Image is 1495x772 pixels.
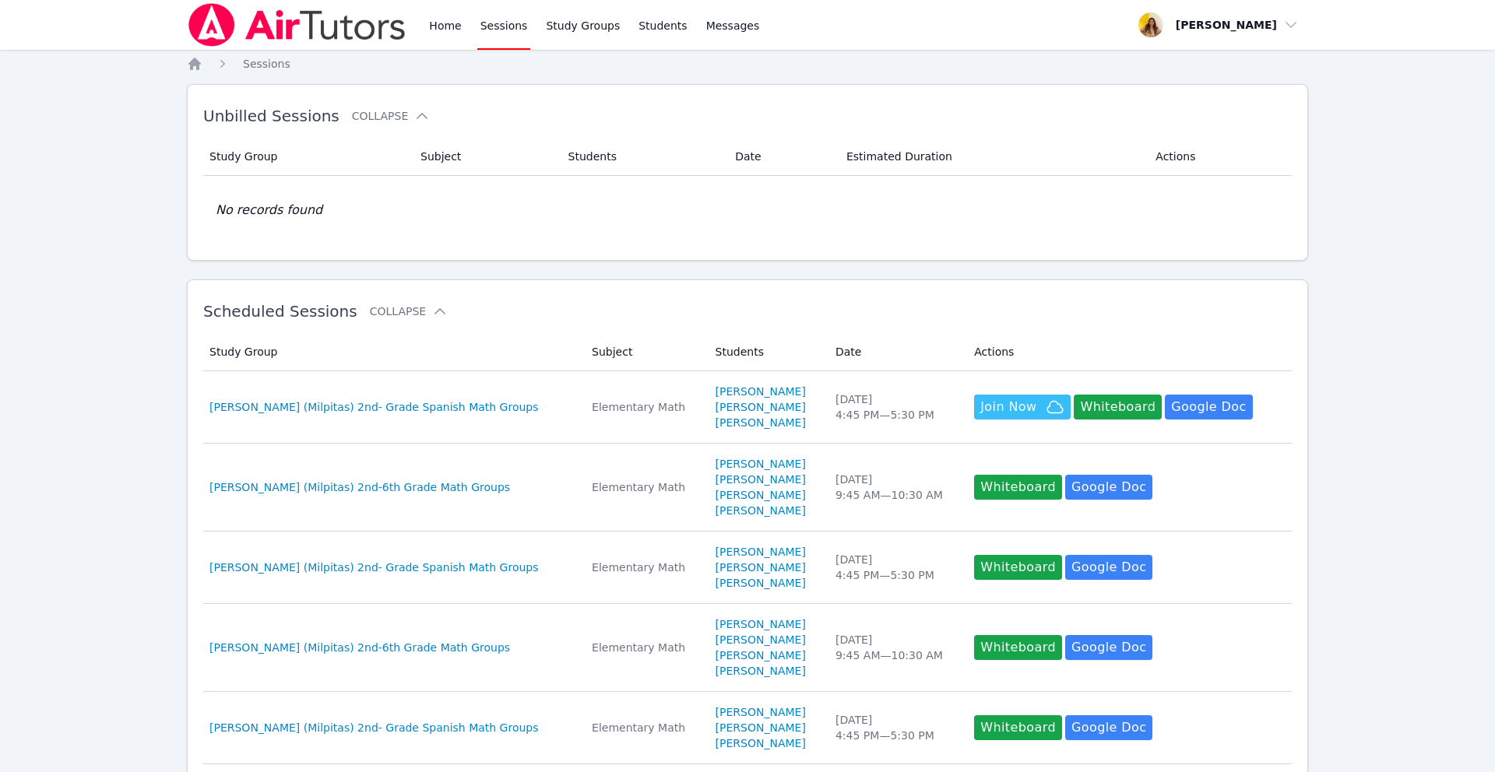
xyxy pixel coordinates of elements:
a: [PERSON_NAME] [716,632,806,647]
a: [PERSON_NAME] [716,399,806,415]
a: [PERSON_NAME] [716,472,806,487]
a: [PERSON_NAME] [716,647,806,663]
span: Messages [706,18,760,33]
a: [PERSON_NAME] [716,415,806,430]
tr: [PERSON_NAME] (Milpitas) 2nd- Grade Spanish Math GroupsElementary Math[PERSON_NAME][PERSON_NAME][... [203,692,1292,764]
div: [DATE] 4:45 PM — 5:30 PM [835,391,955,423]
nav: Breadcrumb [187,56,1308,72]
a: [PERSON_NAME] (Milpitas) 2nd- Grade Spanish Math Groups [209,560,539,575]
div: Elementary Math [592,479,697,495]
tr: [PERSON_NAME] (Milpitas) 2nd-6th Grade Math GroupsElementary Math[PERSON_NAME][PERSON_NAME][PERSO... [203,444,1292,532]
th: Estimated Duration [837,138,1146,176]
td: No records found [203,176,1292,244]
th: Actions [1146,138,1292,176]
a: Google Doc [1065,475,1152,500]
th: Study Group [203,333,582,371]
a: [PERSON_NAME] [716,735,806,751]
button: Whiteboard [1074,395,1162,419]
th: Students [706,333,826,371]
tr: [PERSON_NAME] (Milpitas) 2nd- Grade Spanish Math GroupsElementary Math[PERSON_NAME][PERSON_NAME][... [203,371,1292,444]
a: [PERSON_NAME] [716,384,806,399]
div: [DATE] 4:45 PM — 5:30 PM [835,712,955,743]
span: Join Now [980,398,1036,416]
div: [DATE] 4:45 PM — 5:30 PM [835,552,955,583]
button: Whiteboard [974,635,1062,660]
div: Elementary Math [592,640,697,655]
a: [PERSON_NAME] [716,487,806,503]
tr: [PERSON_NAME] (Milpitas) 2nd-6th Grade Math GroupsElementary Math[PERSON_NAME][PERSON_NAME][PERSO... [203,604,1292,692]
button: Whiteboard [974,715,1062,740]
a: [PERSON_NAME] [716,616,806,632]
a: Google Doc [1065,635,1152,660]
button: Whiteboard [974,555,1062,580]
a: [PERSON_NAME] [716,503,806,518]
a: [PERSON_NAME] [716,663,806,679]
button: Whiteboard [974,475,1062,500]
th: Date [826,333,965,371]
a: [PERSON_NAME] (Milpitas) 2nd- Grade Spanish Math Groups [209,720,539,735]
a: [PERSON_NAME] [716,560,806,575]
span: Unbilled Sessions [203,107,339,125]
a: Google Doc [1065,715,1152,740]
div: Elementary Math [592,720,697,735]
a: [PERSON_NAME] (Milpitas) 2nd- Grade Spanish Math Groups [209,399,539,415]
div: Elementary Math [592,560,697,575]
th: Students [559,138,726,176]
a: Google Doc [1065,555,1152,580]
a: Sessions [243,56,290,72]
th: Subject [411,138,559,176]
th: Study Group [203,138,411,176]
div: [DATE] 9:45 AM — 10:30 AM [835,472,955,503]
a: [PERSON_NAME] (Milpitas) 2nd-6th Grade Math Groups [209,640,510,655]
a: [PERSON_NAME] [716,720,806,735]
span: Scheduled Sessions [203,302,357,321]
a: [PERSON_NAME] (Milpitas) 2nd-6th Grade Math Groups [209,479,510,495]
th: Subject [582,333,706,371]
div: [DATE] 9:45 AM — 10:30 AM [835,632,955,663]
button: Join Now [974,395,1071,419]
div: Elementary Math [592,399,697,415]
th: Date [726,138,837,176]
button: Collapse [352,108,430,124]
tr: [PERSON_NAME] (Milpitas) 2nd- Grade Spanish Math GroupsElementary Math[PERSON_NAME][PERSON_NAME][... [203,532,1292,604]
a: [PERSON_NAME] [716,704,806,720]
button: Collapse [370,304,448,319]
span: Sessions [243,58,290,70]
a: [PERSON_NAME] [716,544,806,560]
th: Actions [965,333,1292,371]
a: Google Doc [1165,395,1252,419]
a: [PERSON_NAME] [716,575,806,591]
img: Air Tutors [187,3,407,47]
a: [PERSON_NAME] [716,456,806,472]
